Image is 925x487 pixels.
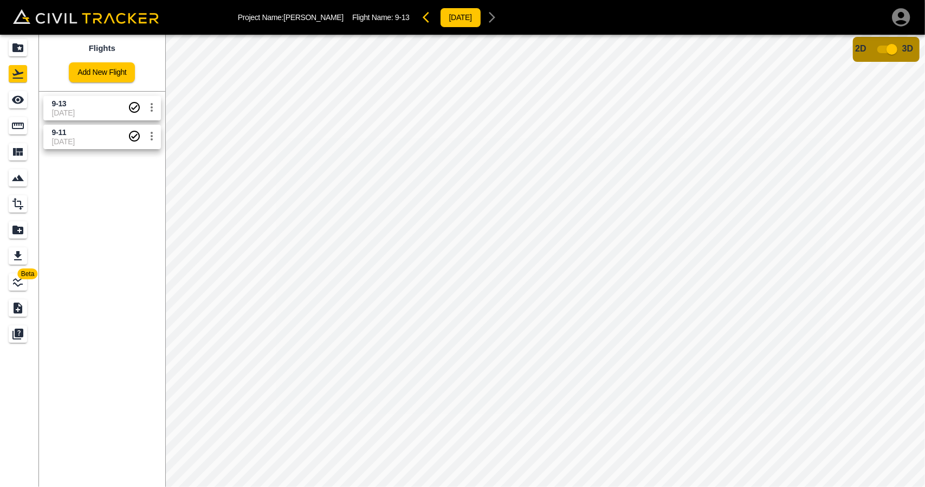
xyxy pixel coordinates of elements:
[238,13,344,22] p: Project Name: [PERSON_NAME]
[13,9,159,24] img: Civil Tracker
[902,44,913,53] span: 3D
[352,13,410,22] p: Flight Name:
[855,44,866,53] span: 2D
[440,8,481,28] button: [DATE]
[395,13,410,22] span: 9-13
